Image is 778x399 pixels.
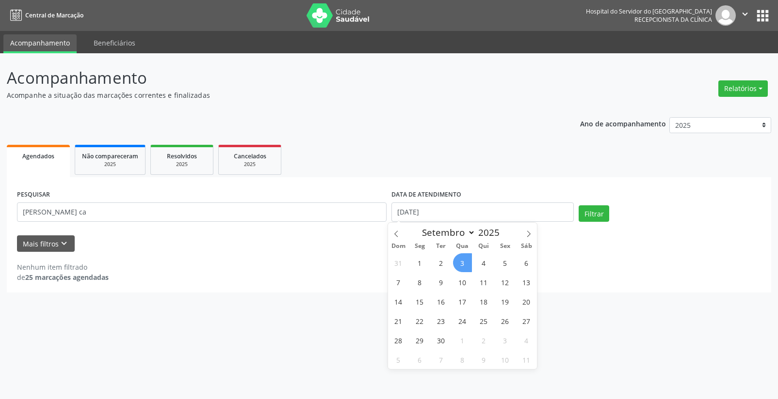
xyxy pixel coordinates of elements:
span: Outubro 7, 2025 [432,350,451,369]
span: Setembro 28, 2025 [389,331,408,350]
span: Resolvidos [167,152,197,160]
i:  [740,9,750,19]
div: 2025 [158,161,206,168]
span: Outubro 5, 2025 [389,350,408,369]
span: Outubro 6, 2025 [410,350,429,369]
label: DATA DE ATENDIMENTO [391,187,461,202]
input: Nome, código do beneficiário ou CPF [17,202,387,222]
span: Setembro 9, 2025 [432,273,451,292]
span: Central de Marcação [25,11,83,19]
a: Beneficiários [87,34,142,51]
span: Setembro 17, 2025 [453,292,472,311]
span: Dom [388,243,409,249]
span: Setembro 2, 2025 [432,253,451,272]
span: Setembro 7, 2025 [389,273,408,292]
span: Setembro 22, 2025 [410,311,429,330]
span: Setembro 16, 2025 [432,292,451,311]
span: Setembro 8, 2025 [410,273,429,292]
span: Outubro 2, 2025 [474,331,493,350]
span: Não compareceram [82,152,138,160]
select: Month [418,226,476,239]
div: Hospital do Servidor do [GEOGRAPHIC_DATA] [586,7,712,15]
span: Setembro 25, 2025 [474,311,493,330]
span: Setembro 13, 2025 [517,273,536,292]
span: Outubro 3, 2025 [496,331,515,350]
span: Outubro 11, 2025 [517,350,536,369]
span: Setembro 1, 2025 [410,253,429,272]
span: Ter [430,243,452,249]
span: Setembro 20, 2025 [517,292,536,311]
span: Setembro 23, 2025 [432,311,451,330]
a: Central de Marcação [7,7,83,23]
i: keyboard_arrow_down [59,238,69,249]
span: Outubro 9, 2025 [474,350,493,369]
div: de [17,272,109,282]
p: Acompanhamento [7,66,542,90]
div: Nenhum item filtrado [17,262,109,272]
a: Acompanhamento [3,34,77,53]
p: Ano de acompanhamento [580,117,666,129]
span: Outubro 1, 2025 [453,331,472,350]
span: Outubro 8, 2025 [453,350,472,369]
input: Selecione um intervalo [391,202,574,222]
span: Setembro 10, 2025 [453,273,472,292]
button: apps [754,7,771,24]
span: Recepcionista da clínica [634,15,712,24]
span: Outubro 4, 2025 [517,331,536,350]
input: Year [475,226,507,239]
span: Setembro 18, 2025 [474,292,493,311]
span: Setembro 11, 2025 [474,273,493,292]
span: Qua [452,243,473,249]
span: Setembro 21, 2025 [389,311,408,330]
span: Setembro 15, 2025 [410,292,429,311]
span: Setembro 14, 2025 [389,292,408,311]
span: Agosto 31, 2025 [389,253,408,272]
span: Setembro 27, 2025 [517,311,536,330]
span: Setembro 26, 2025 [496,311,515,330]
button:  [736,5,754,26]
img: img [715,5,736,26]
span: Qui [473,243,494,249]
p: Acompanhe a situação das marcações correntes e finalizadas [7,90,542,100]
span: Setembro 29, 2025 [410,331,429,350]
span: Setembro 19, 2025 [496,292,515,311]
span: Cancelados [234,152,266,160]
button: Filtrar [579,205,609,222]
span: Sáb [516,243,537,249]
span: Setembro 12, 2025 [496,273,515,292]
span: Setembro 30, 2025 [432,331,451,350]
span: Seg [409,243,430,249]
span: Agendados [22,152,54,160]
span: Setembro 6, 2025 [517,253,536,272]
button: Relatórios [718,80,768,97]
span: Setembro 4, 2025 [474,253,493,272]
div: 2025 [82,161,138,168]
div: 2025 [226,161,274,168]
span: Sex [494,243,516,249]
strong: 25 marcações agendadas [25,273,109,282]
span: Setembro 3, 2025 [453,253,472,272]
span: Setembro 5, 2025 [496,253,515,272]
button: Mais filtroskeyboard_arrow_down [17,235,75,252]
span: Setembro 24, 2025 [453,311,472,330]
span: Outubro 10, 2025 [496,350,515,369]
label: PESQUISAR [17,187,50,202]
